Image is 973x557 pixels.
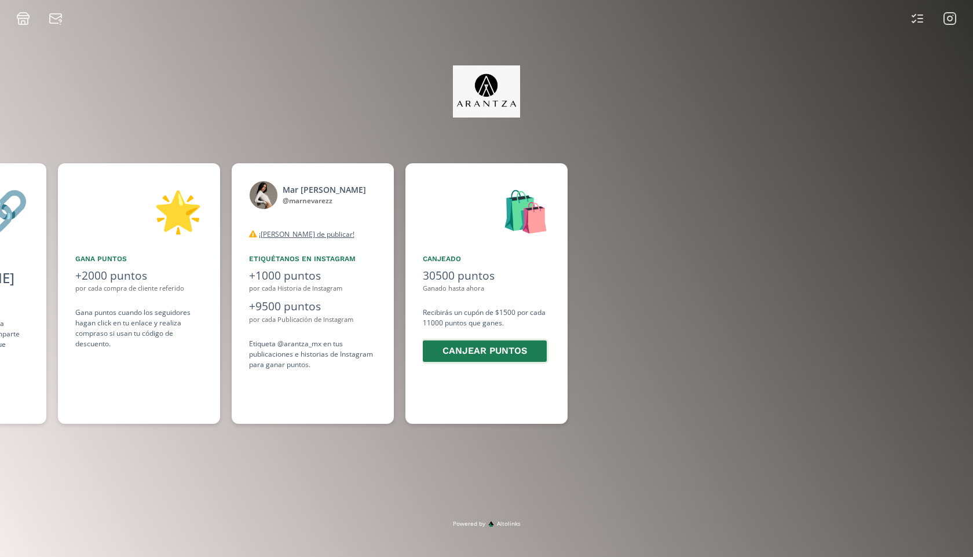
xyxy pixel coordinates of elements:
span: Powered by [453,519,485,528]
div: +9500 puntos [249,298,376,315]
img: favicon-32x32.png [488,521,494,527]
div: Gana puntos cuando los seguidores hagan click en tu enlace y realiza compras o si usan tu código ... [75,307,203,349]
div: 🛍️ [423,181,550,240]
div: Recibirás un cupón de $1500 por cada 11000 puntos que ganes. [423,307,550,364]
img: 499056916_17913528624136174_1645218802263469212_n.jpg [249,181,278,210]
div: Ganado hasta ahora [423,284,550,294]
div: Mar [PERSON_NAME] [283,184,366,196]
div: +1000 puntos [249,267,376,284]
div: Etiqueta @arantza_mx en tus publicaciones e historias de Instagram para ganar puntos. [249,339,376,370]
div: 30500 puntos [423,267,550,284]
img: jpq5Bx5xx2a5 [453,65,521,118]
div: por cada Historia de Instagram [249,284,376,294]
div: @ marnevarezz [283,196,366,206]
u: ¡[PERSON_NAME] de publicar! [259,229,354,239]
div: Canjeado [423,254,550,264]
div: por cada Publicación de Instagram [249,315,376,325]
span: Altolinks [497,519,521,528]
div: 🌟 [75,181,203,240]
div: +2000 puntos [75,267,203,284]
div: por cada compra de cliente referido [75,284,203,294]
div: Etiquétanos en Instagram [249,254,376,264]
div: Gana puntos [75,254,203,264]
button: Canjear puntos [421,339,548,364]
